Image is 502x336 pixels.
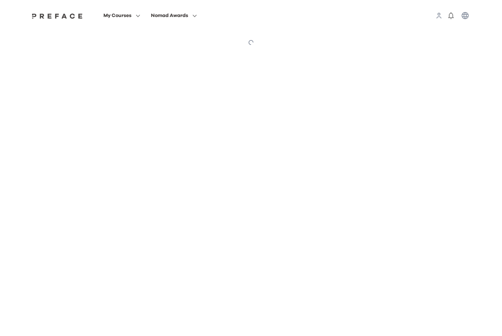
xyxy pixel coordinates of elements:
[149,11,199,20] button: Nomad Awards
[151,11,188,20] span: Nomad Awards
[30,13,85,19] img: Preface Logo
[103,11,131,20] span: My Courses
[101,11,142,20] button: My Courses
[30,13,85,18] a: Preface Logo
